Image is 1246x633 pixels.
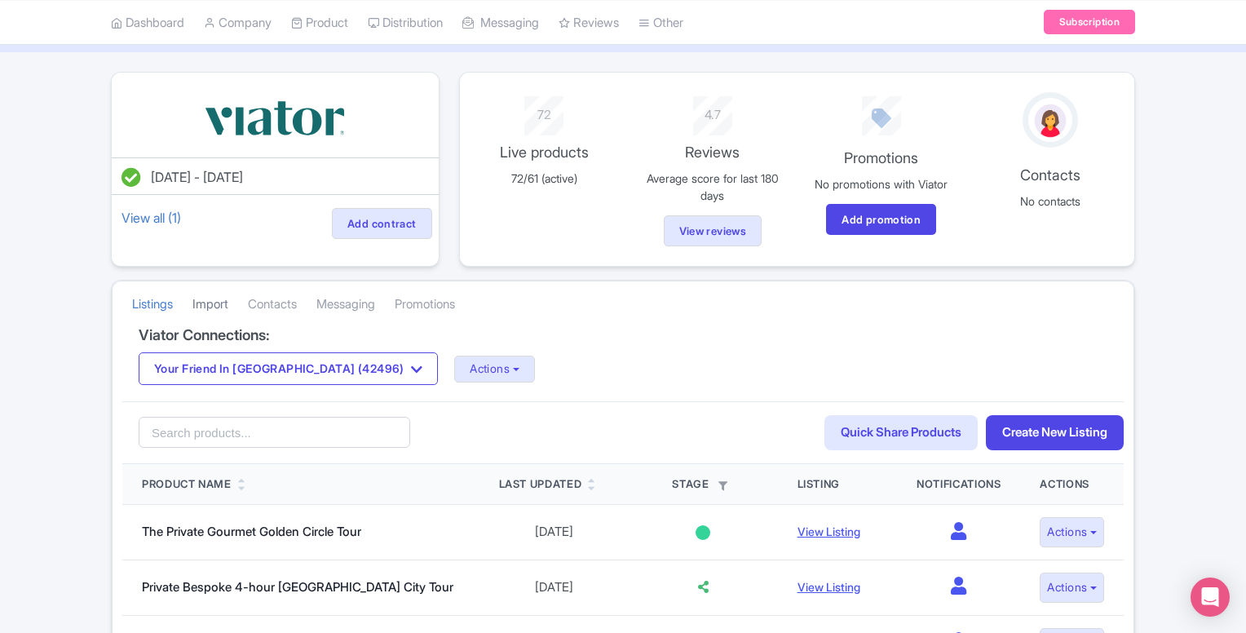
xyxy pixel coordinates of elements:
[479,505,629,560] td: [DATE]
[201,92,348,144] img: vbqrramwp3xkpi4ekcjz.svg
[826,204,936,235] a: Add promotion
[248,282,297,327] a: Contacts
[139,417,410,448] input: Search products...
[139,352,438,385] button: Your Friend In [GEOGRAPHIC_DATA] (42496)
[647,476,758,493] div: Stage
[975,164,1124,186] p: Contacts
[139,327,1107,343] h4: Viator Connections:
[798,525,860,538] a: View Listing
[638,170,787,204] p: Average score for last 180 days
[395,282,455,327] a: Promotions
[470,170,619,187] p: 72/61 (active)
[718,481,727,490] i: Filter by stage
[778,464,897,505] th: Listing
[151,169,243,185] span: [DATE] - [DATE]
[638,141,787,163] p: Reviews
[1044,10,1135,34] a: Subscription
[470,96,619,125] div: 72
[470,141,619,163] p: Live products
[332,208,432,239] a: Add contract
[806,175,956,193] p: No promotions with Viator
[454,356,535,383] button: Actions
[142,524,361,539] a: The Private Gourmet Golden Circle Tour
[638,96,787,125] div: 4.7
[142,579,453,595] a: Private Bespoke 4-hour [GEOGRAPHIC_DATA] City Tour
[479,560,629,615] td: [DATE]
[192,282,228,327] a: Import
[1040,517,1104,547] button: Actions
[1040,573,1104,603] button: Actions
[1191,578,1230,617] div: Open Intercom Messenger
[806,147,956,169] p: Promotions
[118,206,184,229] a: View all (1)
[975,193,1124,210] p: No contacts
[1032,101,1069,140] img: avatar_key_member-9c1dde93af8b07d7383eb8b5fb890c87.png
[664,215,762,246] a: View reviews
[132,282,173,327] a: Listings
[1020,464,1124,505] th: Actions
[142,476,232,493] div: Product Name
[798,580,860,594] a: View Listing
[897,464,1020,505] th: Notifications
[499,476,582,493] div: Last Updated
[824,415,978,450] a: Quick Share Products
[316,282,375,327] a: Messaging
[986,415,1124,450] a: Create New Listing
